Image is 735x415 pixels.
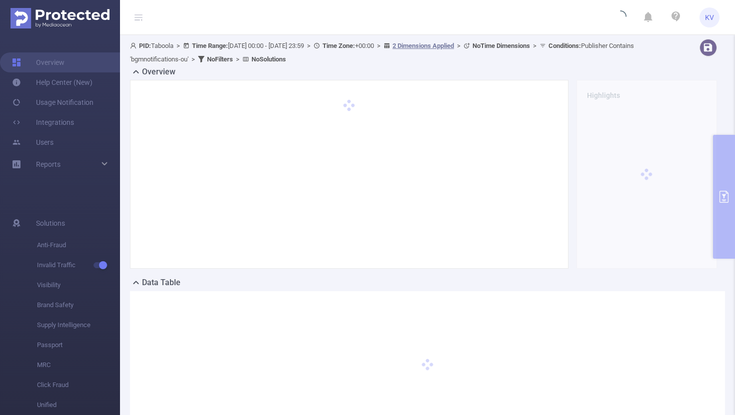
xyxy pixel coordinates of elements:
[36,160,60,168] span: Reports
[12,132,53,152] a: Users
[37,395,120,415] span: Unified
[37,335,120,355] span: Passport
[12,52,64,72] a: Overview
[374,42,383,49] span: >
[207,55,233,63] b: No Filters
[192,42,228,49] b: Time Range:
[130,42,634,63] span: Taboola [DATE] 00:00 - [DATE] 23:59 +00:00
[705,7,714,27] span: KV
[130,42,139,49] i: icon: user
[173,42,183,49] span: >
[10,8,109,28] img: Protected Media
[12,92,93,112] a: Usage Notification
[188,55,198,63] span: >
[36,154,60,174] a: Reports
[37,275,120,295] span: Visibility
[12,72,92,92] a: Help Center (New)
[37,235,120,255] span: Anti-Fraud
[142,66,175,78] h2: Overview
[251,55,286,63] b: No Solutions
[139,42,151,49] b: PID:
[322,42,355,49] b: Time Zone:
[472,42,530,49] b: No Time Dimensions
[37,295,120,315] span: Brand Safety
[37,315,120,335] span: Supply Intelligence
[233,55,242,63] span: >
[304,42,313,49] span: >
[12,112,74,132] a: Integrations
[37,255,120,275] span: Invalid Traffic
[614,10,626,24] i: icon: loading
[36,213,65,233] span: Solutions
[37,355,120,375] span: MRC
[392,42,454,49] u: 2 Dimensions Applied
[454,42,463,49] span: >
[37,375,120,395] span: Click Fraud
[548,42,581,49] b: Conditions :
[142,277,180,289] h2: Data Table
[530,42,539,49] span: >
